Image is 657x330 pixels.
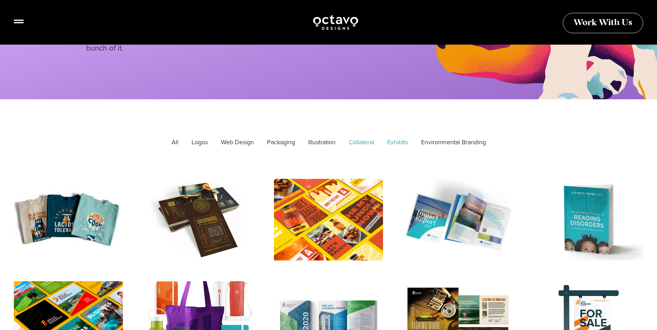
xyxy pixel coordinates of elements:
[216,134,259,151] a: Web Design
[262,134,300,151] a: Packaging
[563,13,643,33] a: Work With Us
[534,179,643,261] a: Reading Disorders Book Cover
[344,134,379,151] a: Collateral
[167,134,183,151] a: All
[404,179,513,261] a: Impact Report Design
[574,19,632,27] span: Work With Us
[303,134,340,151] a: Illustration
[187,134,213,151] a: Logos
[312,14,359,31] img: Octavo Designs Logo in White
[416,134,491,151] a: Environmental Branding
[382,134,413,151] a: Exhibits
[144,179,253,261] a: Manhattan Brochure Design
[14,134,643,151] div: Gallery filter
